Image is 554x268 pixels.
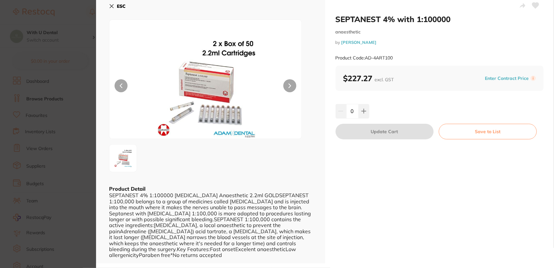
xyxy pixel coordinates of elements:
b: $227.27 [343,73,394,83]
div: SEPTANEST 4% 1:100000 [MEDICAL_DATA] Anaesthetic 2.2ml GOLDSEPTANEST 1:100,000 belongs to a group... [109,192,312,258]
img: UlQxMDAuanBn [148,36,263,139]
label: i [531,76,536,81]
b: Product Detail [109,185,145,192]
small: anaesthetic [336,29,544,35]
span: excl. GST [375,77,394,83]
small: Product Code: AD-4ART100 [336,55,393,61]
h2: SEPTANEST 4% with 1:100000 [336,14,544,24]
b: ESC [117,3,126,9]
img: UlQxMDAuanBn [111,147,135,170]
button: Enter Contract Price [483,75,531,82]
a: [PERSON_NAME] [341,40,377,45]
small: by [336,40,544,45]
button: Update Cart [336,124,434,139]
button: Save to List [439,124,537,139]
button: ESC [109,1,126,12]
